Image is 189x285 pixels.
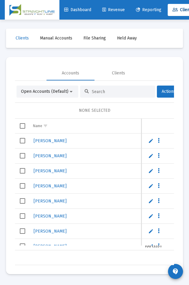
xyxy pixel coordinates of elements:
[148,138,154,143] a: Edit
[33,167,67,175] a: [PERSON_NAME]
[157,86,185,98] button: Actions
[33,197,67,205] a: [PERSON_NAME]
[112,32,142,44] a: Held Away
[33,212,67,221] a: [PERSON_NAME]
[112,70,125,76] div: Clients
[102,7,125,12] span: Revenue
[148,168,154,174] a: Edit
[33,124,42,128] div: Name
[33,136,67,145] a: [PERSON_NAME]
[11,32,34,44] a: Clients
[97,4,130,16] a: Revenue
[34,199,67,204] span: [PERSON_NAME]
[162,89,180,94] span: Actions
[59,4,96,16] a: Dashboard
[9,4,55,16] img: Dashboard
[35,32,77,44] a: Manual Accounts
[34,168,67,174] span: [PERSON_NAME]
[34,229,67,234] span: [PERSON_NAME]
[30,119,141,133] td: Column Name
[20,198,25,204] div: Select row
[20,228,25,234] div: Select row
[40,36,72,41] span: Manual Accounts
[62,70,79,76] div: Accounts
[148,243,154,249] a: Edit
[34,183,67,189] span: [PERSON_NAME]
[131,4,166,16] a: Reporting
[33,152,67,160] a: [PERSON_NAME]
[16,36,29,41] span: Clients
[172,268,179,275] mat-icon: contact_support
[117,36,137,41] span: Held Away
[34,214,67,219] span: [PERSON_NAME]
[33,242,67,251] a: [PERSON_NAME]
[148,213,154,219] a: Edit
[20,243,25,249] div: Select row
[20,138,25,143] div: Select row
[20,183,25,189] div: Select row
[148,183,154,189] a: Edit
[33,227,67,236] a: [PERSON_NAME]
[64,7,91,12] span: Dashboard
[20,123,25,129] div: Select all
[34,153,67,158] span: [PERSON_NAME]
[92,89,151,94] input: Search
[34,244,67,249] span: [PERSON_NAME]
[20,168,25,174] div: Select row
[148,228,154,234] a: Edit
[83,36,106,41] span: File Sharing
[43,124,48,128] span: Show filter options for column 'Name'
[79,32,111,44] a: File Sharing
[34,138,67,143] span: [PERSON_NAME]
[33,182,67,190] a: [PERSON_NAME]
[20,213,25,219] div: Select row
[20,108,169,114] div: NONE SELECTED
[15,119,174,265] div: Data grid
[136,7,161,12] span: Reporting
[21,89,68,94] span: Open Accounts (Default)
[148,198,154,204] a: Edit
[20,153,25,158] div: Select row
[148,153,154,158] a: Edit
